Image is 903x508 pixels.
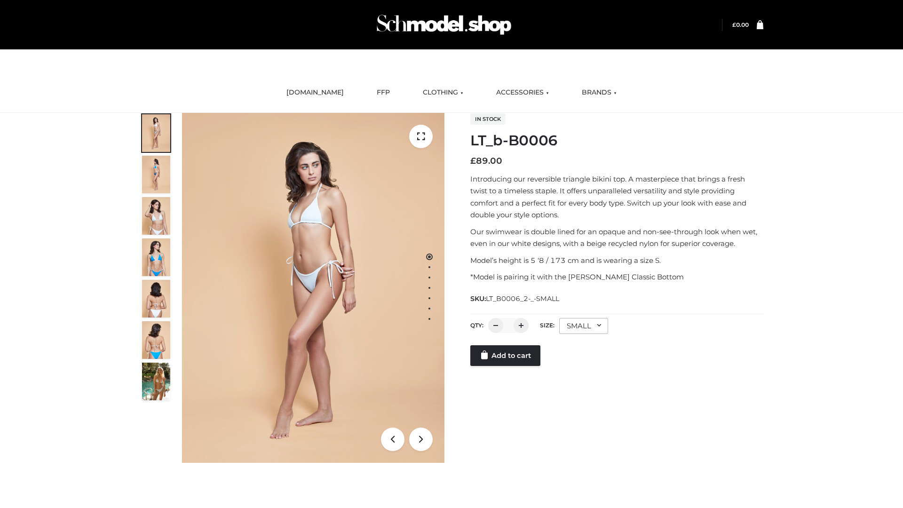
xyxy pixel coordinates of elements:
a: BRANDS [575,82,624,103]
a: Add to cart [470,345,540,366]
img: ArielClassicBikiniTop_CloudNine_AzureSky_OW114ECO_4-scaled.jpg [142,238,170,276]
img: ArielClassicBikiniTop_CloudNine_AzureSky_OW114ECO_3-scaled.jpg [142,197,170,235]
bdi: 89.00 [470,156,502,166]
p: Introducing our reversible triangle bikini top. A masterpiece that brings a fresh twist to a time... [470,173,763,221]
p: *Model is pairing it with the [PERSON_NAME] Classic Bottom [470,271,763,283]
img: ArielClassicBikiniTop_CloudNine_AzureSky_OW114ECO_8-scaled.jpg [142,321,170,359]
p: Our swimwear is double lined for an opaque and non-see-through look when wet, even in our white d... [470,226,763,250]
bdi: 0.00 [732,21,749,28]
img: ArielClassicBikiniTop_CloudNine_AzureSky_OW114ECO_1 [182,113,444,463]
img: ArielClassicBikiniTop_CloudNine_AzureSky_OW114ECO_1-scaled.jpg [142,114,170,152]
img: ArielClassicBikiniTop_CloudNine_AzureSky_OW114ECO_2-scaled.jpg [142,156,170,193]
a: FFP [370,82,397,103]
a: [DOMAIN_NAME] [279,82,351,103]
span: SKU: [470,293,560,304]
p: Model’s height is 5 ‘8 / 173 cm and is wearing a size S. [470,254,763,267]
h1: LT_b-B0006 [470,132,763,149]
div: SMALL [559,318,608,334]
span: LT_B0006_2-_-SMALL [486,294,559,303]
span: In stock [470,113,506,125]
span: £ [470,156,476,166]
label: Size: [540,322,554,329]
img: Arieltop_CloudNine_AzureSky2.jpg [142,363,170,400]
span: £ [732,21,736,28]
a: £0.00 [732,21,749,28]
img: Schmodel Admin 964 [373,6,515,43]
label: QTY: [470,322,483,329]
a: CLOTHING [416,82,470,103]
a: ACCESSORIES [489,82,556,103]
img: ArielClassicBikiniTop_CloudNine_AzureSky_OW114ECO_7-scaled.jpg [142,280,170,317]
